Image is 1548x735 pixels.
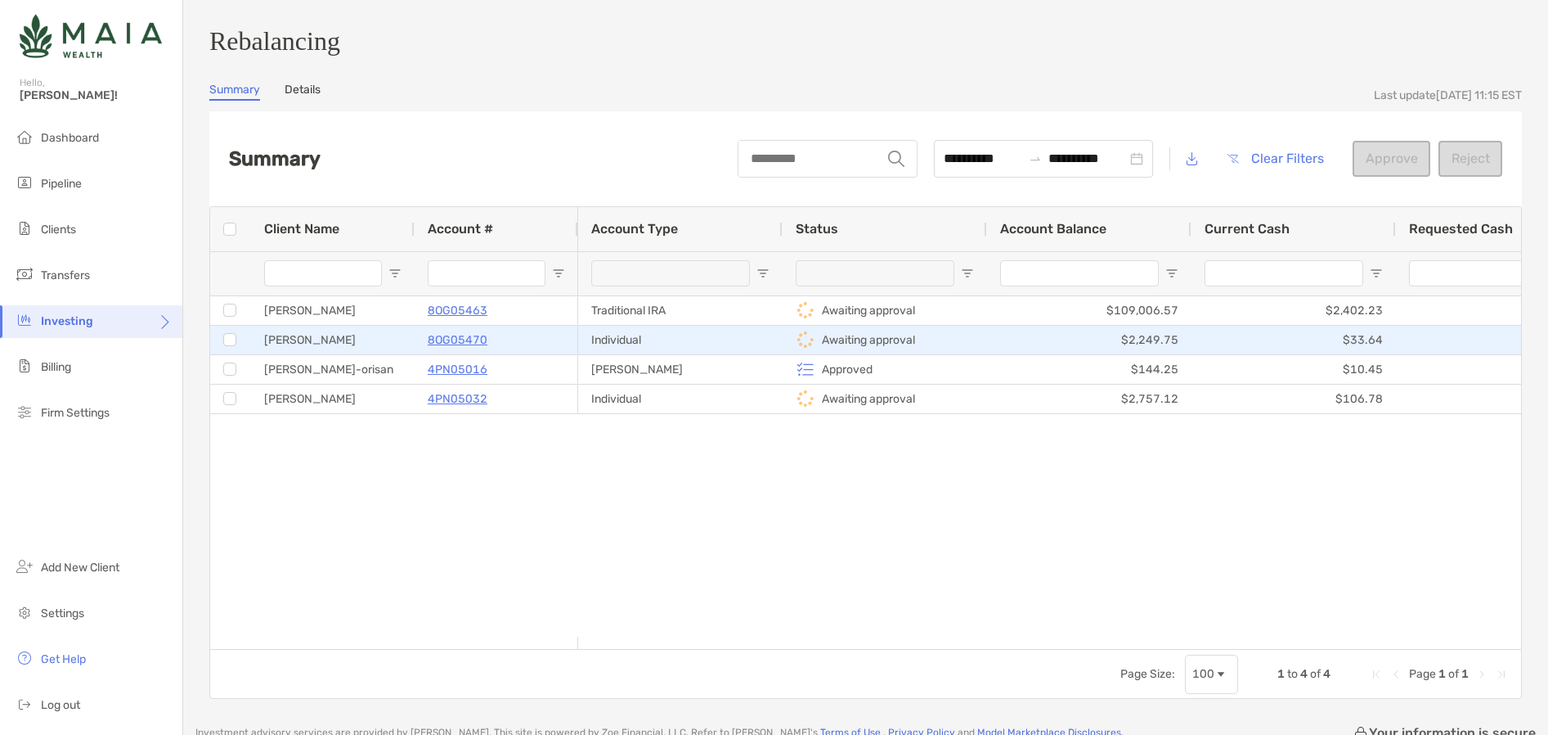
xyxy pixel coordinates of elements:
p: Awaiting approval [822,330,915,350]
img: add_new_client icon [15,557,34,576]
p: Awaiting approval [822,300,915,321]
span: Log out [41,698,80,712]
a: Details [285,83,321,101]
span: Account Type [591,221,678,237]
div: [PERSON_NAME] [578,355,783,384]
div: [PERSON_NAME] [251,296,415,325]
p: Awaiting approval [822,389,915,409]
div: Individual [578,326,783,354]
img: investing icon [15,310,34,330]
button: Open Filter Menu [1370,267,1383,280]
div: Next Page [1475,668,1488,681]
span: 1 [1461,667,1469,681]
img: icon status [796,330,815,349]
span: Status [796,221,838,237]
img: get-help icon [15,648,34,668]
img: transfers icon [15,264,34,284]
img: button icon [1227,154,1239,164]
button: Open Filter Menu [388,267,402,280]
img: icon status [796,359,815,379]
span: Billing [41,360,71,374]
button: Clear Filters [1214,141,1336,177]
span: Transfers [41,268,90,282]
img: input icon [888,151,904,167]
img: clients icon [15,219,34,238]
img: settings icon [15,602,34,622]
p: Approved [822,359,873,380]
div: $2,757.12 [987,385,1191,413]
img: logout icon [15,694,34,714]
span: of [1448,667,1459,681]
div: $2,249.75 [987,326,1191,354]
img: billing icon [15,356,34,376]
img: pipeline icon [15,173,34,192]
input: Account Balance Filter Input [1000,260,1159,286]
span: Current Cash [1205,221,1290,237]
span: Firm Settings [41,406,110,420]
div: $33.64 [1191,326,1396,354]
span: Investing [41,314,93,328]
span: [PERSON_NAME]! [20,88,173,102]
div: Individual [578,385,783,413]
div: $106.78 [1191,385,1396,413]
span: Settings [41,606,84,620]
span: swap-right [1029,152,1042,165]
button: Open Filter Menu [552,267,565,280]
span: Get Help [41,652,86,666]
span: Add New Client [41,561,119,575]
input: Current Cash Filter Input [1205,260,1363,286]
span: to [1029,152,1042,165]
span: 1 [1438,667,1446,681]
span: of [1310,667,1321,681]
input: Account # Filter Input [428,260,545,286]
span: Page [1409,667,1436,681]
h3: Rebalancing [209,26,1522,56]
span: Clients [41,223,76,237]
div: Last Page [1495,668,1508,681]
span: Client Name [264,221,339,237]
img: firm-settings icon [15,402,34,422]
a: 8OG05463 [428,300,487,321]
span: Dashboard [41,131,99,145]
a: 4PN05032 [428,389,487,409]
img: Zoe Logo [20,7,162,65]
a: 4PN05016 [428,359,487,380]
div: Last update [DATE] 11:15 EST [1374,88,1522,102]
span: Account # [428,221,493,237]
img: icon status [796,300,815,320]
div: Page Size: [1120,667,1175,681]
a: 8OG05470 [428,330,487,350]
div: [PERSON_NAME] [251,385,415,413]
span: Pipeline [41,177,82,191]
button: Open Filter Menu [961,267,974,280]
div: Previous Page [1389,668,1402,681]
h2: Summary [229,147,321,170]
img: icon status [796,389,815,408]
span: Account Balance [1000,221,1106,237]
span: Requested Cash [1409,221,1513,237]
span: 4 [1323,667,1330,681]
div: First Page [1370,668,1383,681]
img: dashboard icon [15,127,34,147]
button: Open Filter Menu [756,267,770,280]
input: Client Name Filter Input [264,260,382,286]
div: $109,006.57 [987,296,1191,325]
div: Traditional IRA [578,296,783,325]
span: 4 [1300,667,1308,681]
span: to [1287,667,1298,681]
div: $10.45 [1191,355,1396,384]
div: [PERSON_NAME]-orisan [251,355,415,384]
a: Summary [209,83,260,101]
span: 1 [1277,667,1285,681]
div: $144.25 [987,355,1191,384]
div: $2,402.23 [1191,296,1396,325]
div: 100 [1192,667,1214,681]
div: Page Size [1185,655,1238,694]
div: [PERSON_NAME] [251,326,415,354]
button: Open Filter Menu [1165,267,1178,280]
